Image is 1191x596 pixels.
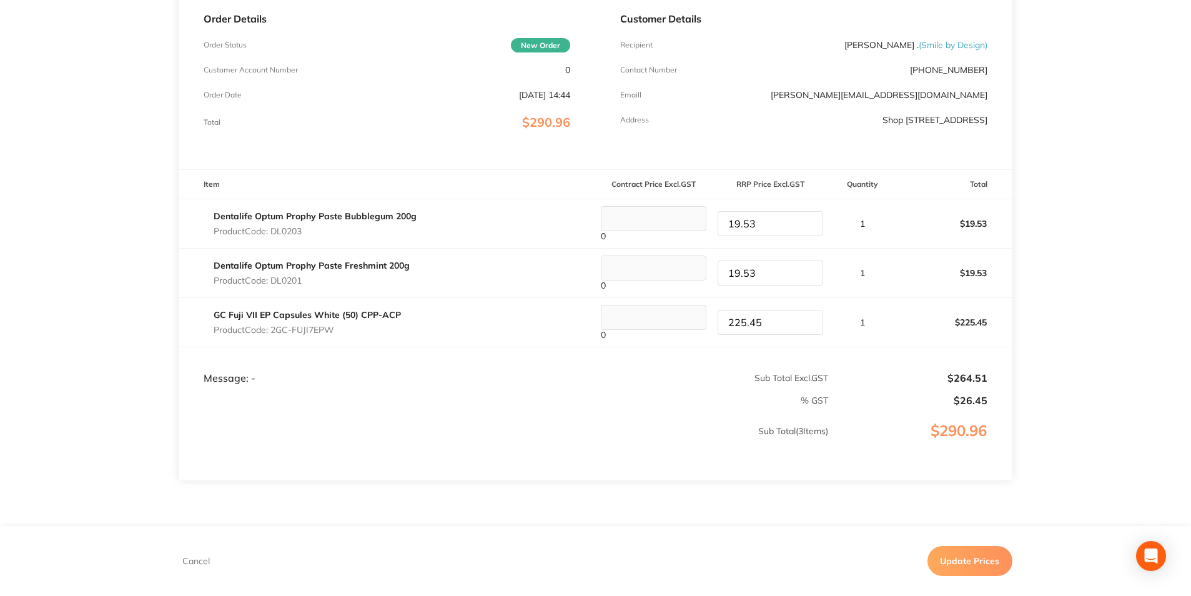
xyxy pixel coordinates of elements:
[620,41,653,49] p: Recipient
[214,260,410,271] a: Dentalife Optum Prophy Paste Freshmint 200g
[829,268,895,278] p: 1
[771,89,987,101] a: [PERSON_NAME][EMAIL_ADDRESS][DOMAIN_NAME]
[896,307,1012,337] p: $225.45
[927,546,1012,576] button: Update Prices
[179,555,214,567] button: Cancel
[829,372,987,384] p: $264.51
[565,65,570,75] p: 0
[214,276,410,286] p: Product Code: DL0201
[620,116,649,124] p: Address
[179,170,595,199] th: Item
[596,373,828,383] p: Sub Total Excl. GST
[214,226,417,236] p: Product Code: DL0203
[596,305,711,340] div: 0
[511,38,570,52] span: New Order
[829,317,895,327] p: 1
[829,422,1012,465] p: $290.96
[519,90,570,100] p: [DATE] 14:44
[882,115,987,125] p: Shop [STREET_ADDRESS]
[204,66,298,74] p: Customer Account Number
[204,41,247,49] p: Order Status
[829,219,895,229] p: 1
[620,66,677,74] p: Contact Number
[844,40,987,50] p: [PERSON_NAME] .
[829,170,896,199] th: Quantity
[214,309,401,320] a: GC Fuji VII EP Capsules White (50) CPP-ACP
[896,258,1012,288] p: $19.53
[596,256,711,291] div: 0
[829,395,987,406] p: $26.45
[204,13,570,24] p: Order Details
[620,91,641,99] p: Emaill
[204,118,220,127] p: Total
[204,91,242,99] p: Order Date
[179,395,828,405] p: % GST
[595,170,712,199] th: Contract Price Excl. GST
[179,347,595,385] td: Message: -
[214,325,401,335] p: Product Code: 2GC-FUJI7EPW
[910,65,987,75] p: [PHONE_NUMBER]
[620,13,987,24] p: Customer Details
[896,209,1012,239] p: $19.53
[596,206,711,241] div: 0
[896,170,1012,199] th: Total
[179,426,828,461] p: Sub Total ( 3 Items)
[1136,541,1166,571] div: Open Intercom Messenger
[522,114,570,130] span: $290.96
[919,39,987,51] span: ( Smile by Design )
[712,170,829,199] th: RRP Price Excl. GST
[214,211,417,222] a: Dentalife Optum Prophy Paste Bubblegum 200g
